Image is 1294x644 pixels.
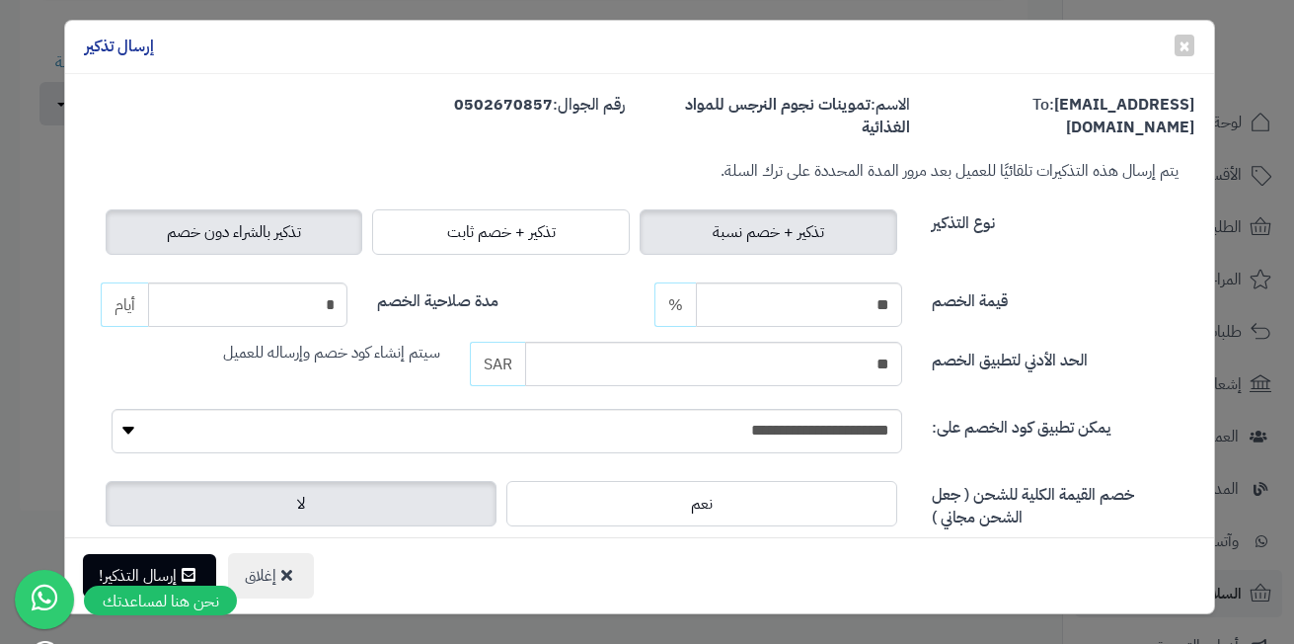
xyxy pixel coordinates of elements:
[940,94,1195,139] label: To:
[167,220,301,244] span: تذكير بالشراء دون خصم
[377,282,498,313] label: مدة صلاحية الخصم
[932,476,1180,529] label: خصم القيمة الكلية للشحن ( جعل الشحن مجاني )
[454,93,553,117] strong: 0502670857
[1054,93,1194,139] strong: [EMAIL_ADDRESS][DOMAIN_NAME]
[454,94,625,117] label: رقم الجوال:
[85,36,154,58] h4: إرسال تذكير
[447,220,556,244] span: تذكير + خصم ثابت
[932,342,1088,372] label: الحد الأدني لتطبيق الخصم
[932,282,1008,313] label: قيمة الخصم
[691,492,713,516] span: نعم
[223,341,440,364] span: سيتم إنشاء كود خصم وإرساله للعميل
[297,492,305,516] span: لا
[721,159,1179,183] small: يتم إرسال هذه التذكيرات تلقائيًا للعميل بعد مرور المدة المحددة على ترك السلة.
[101,282,148,327] span: أيام
[470,342,525,386] span: SAR
[83,554,216,598] button: إرسال التذكير!
[668,293,683,317] span: %
[713,220,824,244] span: تذكير + خصم نسبة
[932,409,1110,440] label: يمكن تطبيق كود الخصم على:
[228,553,314,599] button: إغلاق
[932,204,995,235] label: نوع التذكير
[685,93,910,139] strong: تموينات نجوم النرجس للمواد الغذائية
[1179,31,1190,60] span: ×
[654,94,910,139] label: الاسم:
